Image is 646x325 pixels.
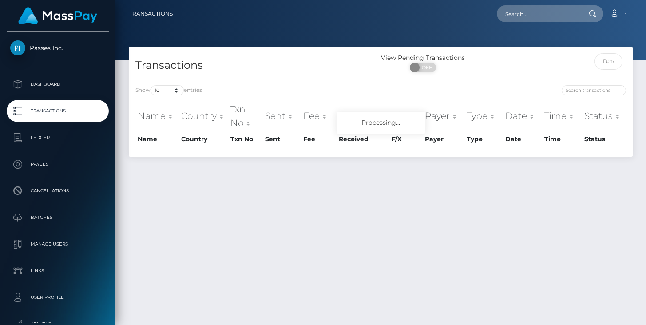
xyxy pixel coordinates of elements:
th: Fee [301,100,337,132]
span: Passes Inc. [7,44,109,52]
p: Links [10,264,105,277]
input: Date filter [594,53,622,70]
th: Time [542,100,582,132]
div: View Pending Transactions [381,53,465,63]
label: Show entries [135,85,202,95]
p: Manage Users [10,238,105,251]
th: Payer [423,100,464,132]
th: Status [582,100,626,132]
p: Transactions [10,104,105,118]
span: OFF [415,63,437,72]
th: Type [464,132,503,146]
th: Sent [263,100,301,132]
div: Processing... [337,112,425,134]
th: Received [337,100,389,132]
a: Payees [7,153,109,175]
th: Name [135,132,179,146]
th: Type [464,100,503,132]
a: Transactions [129,4,173,23]
p: User Profile [10,291,105,304]
th: Country [179,100,228,132]
h4: Transactions [135,58,374,73]
img: MassPay Logo [18,7,97,24]
a: Transactions [7,100,109,122]
th: F/X [389,132,423,146]
p: Batches [10,211,105,224]
th: Date [503,100,543,132]
input: Search transactions [562,85,626,95]
p: Cancellations [10,184,105,198]
th: Fee [301,132,337,146]
img: Passes Inc. [10,40,25,55]
a: Batches [7,206,109,229]
a: Ledger [7,127,109,149]
input: Search... [497,5,580,22]
th: Country [179,132,228,146]
th: F/X [389,100,423,132]
a: Manage Users [7,233,109,255]
th: Time [542,132,582,146]
th: Txn No [228,100,263,132]
a: User Profile [7,286,109,309]
th: Status [582,132,626,146]
th: Date [503,132,543,146]
th: Name [135,100,179,132]
p: Dashboard [10,78,105,91]
th: Txn No [228,132,263,146]
select: Showentries [151,85,184,95]
a: Links [7,260,109,282]
th: Received [337,132,389,146]
p: Payees [10,158,105,171]
p: Ledger [10,131,105,144]
th: Sent [263,132,301,146]
a: Cancellations [7,180,109,202]
th: Payer [423,132,464,146]
a: Dashboard [7,73,109,95]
